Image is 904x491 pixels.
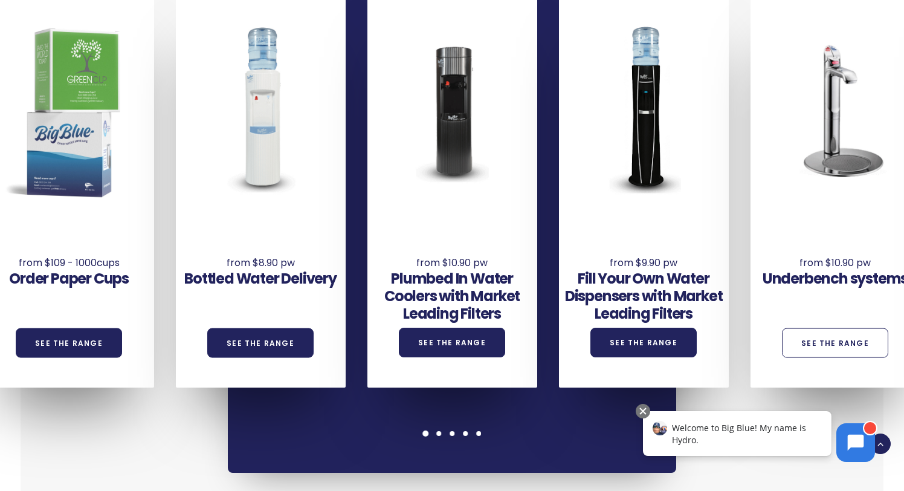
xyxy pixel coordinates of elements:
a: Plumbed In Water Coolers with Market Leading Filters [384,268,520,324]
a: Bottled Water Delivery [184,268,337,288]
a: Order Paper Cups [9,268,129,288]
a: See the Range [16,328,122,357]
iframe: Chatbot [630,402,887,474]
a: See the Range [207,328,314,357]
a: See the Range [399,328,505,357]
a: See the Range [590,328,697,357]
a: See the Range [782,328,888,357]
a: Fill Your Own Water Dispensers with Market Leading Filters [565,268,723,324]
